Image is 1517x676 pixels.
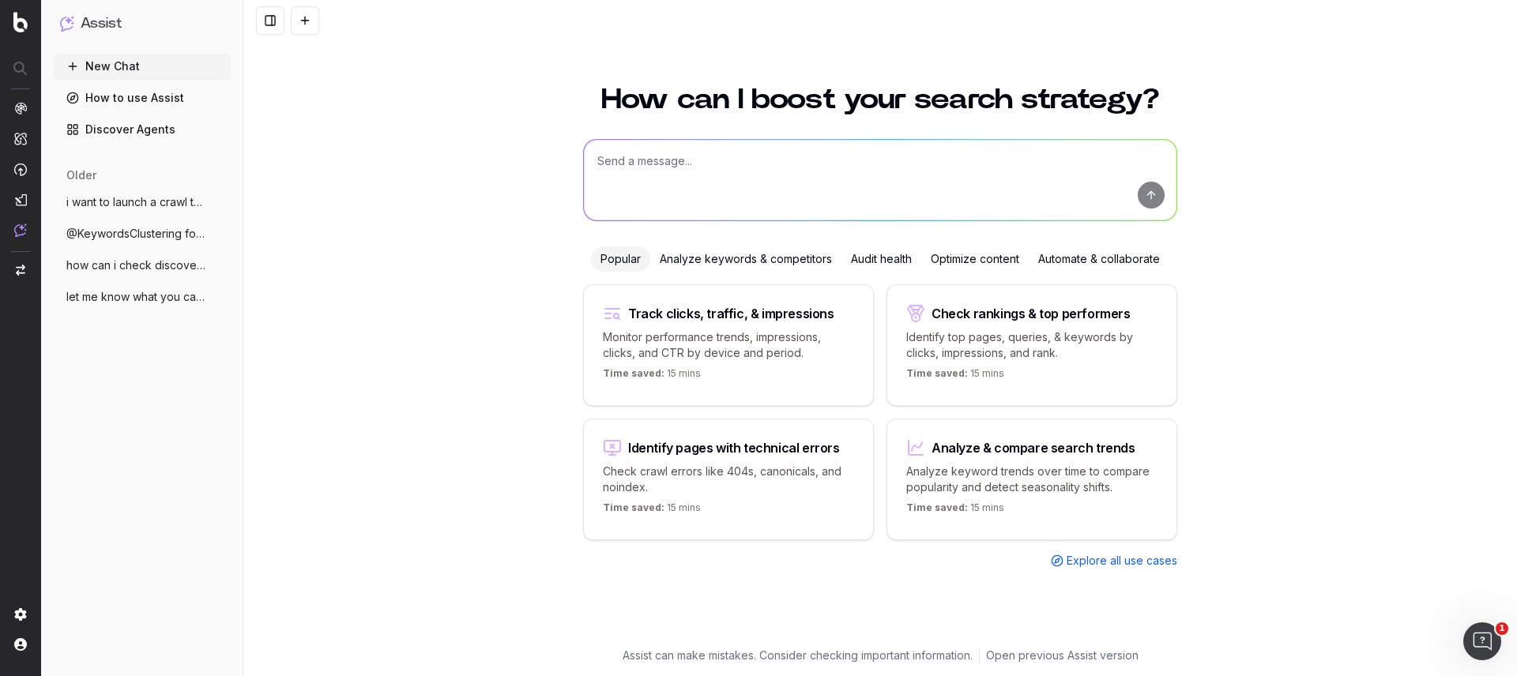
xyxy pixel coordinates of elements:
[906,501,968,513] span: Time saved:
[54,253,231,278] button: how can i check discovered urls but not
[1029,246,1169,272] div: Automate & collaborate
[54,54,231,79] button: New Chat
[603,501,701,520] p: 15 mins
[906,367,968,379] span: Time saved:
[66,194,205,210] span: i want to launch a crawl that does not c
[66,167,96,183] span: older
[841,246,921,272] div: Audit health
[932,441,1135,454] div: Analyze & compare search trends
[54,85,231,111] a: How to use Assist
[603,367,701,386] p: 15 mins
[54,221,231,246] button: @KeywordsClustering for urls that have /
[54,190,231,215] button: i want to launch a crawl that does not c
[16,265,25,276] img: Switch project
[1496,622,1508,635] span: 1
[14,608,27,621] img: Setting
[66,257,205,273] span: how can i check discovered urls but not
[54,117,231,142] a: Discover Agents
[906,464,1158,495] p: Analyze keyword trends over time to compare popularity and detect seasonality shifts.
[603,464,854,495] p: Check crawl errors like 404s, canonicals, and noindex.
[628,307,834,320] div: Track clicks, traffic, & impressions
[921,246,1029,272] div: Optimize content
[14,193,27,206] img: Studio
[14,638,27,651] img: My account
[66,289,205,305] span: let me know what you can do to help me!
[14,223,27,237] img: Assist
[986,648,1139,663] a: Open previous Assist version
[14,163,27,176] img: Activation
[583,85,1177,114] h1: How can I boost your search strategy?
[906,367,1004,386] p: 15 mins
[603,501,664,513] span: Time saved:
[603,367,664,379] span: Time saved:
[1051,553,1177,569] a: Explore all use cases
[60,13,224,35] button: Assist
[623,648,973,663] p: Assist can make mistakes. Consider checking important information.
[932,307,1131,320] div: Check rankings & top performers
[906,329,1158,361] p: Identify top pages, queries, & keywords by clicks, impressions, and rank.
[54,284,231,310] button: let me know what you can do to help me!
[628,441,840,454] div: Identify pages with technical errors
[14,132,27,145] img: Intelligence
[81,13,122,35] h1: Assist
[14,102,27,115] img: Analytics
[906,501,1004,520] p: 15 mins
[650,246,841,272] div: Analyze keywords & competitors
[13,12,28,32] img: Botify logo
[66,226,205,242] span: @KeywordsClustering for urls that have /
[60,16,74,31] img: Assist
[1463,622,1501,660] iframe: Intercom live chat
[1067,553,1177,569] span: Explore all use cases
[603,329,854,361] p: Monitor performance trends, impressions, clicks, and CTR by device and period.
[591,246,650,272] div: Popular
